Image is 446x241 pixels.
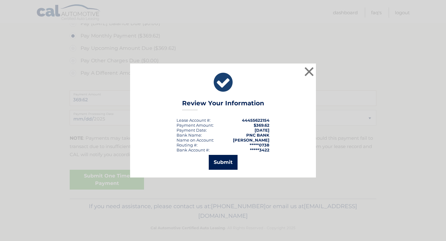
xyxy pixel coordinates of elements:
[177,123,214,128] div: Payment Amount:
[255,128,269,133] span: [DATE]
[254,123,269,128] span: $369.62
[177,128,207,133] div: :
[177,138,214,142] div: Name on Account:
[303,65,315,78] button: ×
[182,99,264,110] h3: Review Your Information
[177,142,198,147] div: Routing #:
[246,133,269,138] strong: PNC BANK
[177,128,206,133] span: Payment Date
[177,133,202,138] div: Bank Name:
[242,118,269,123] strong: 44455622154
[209,155,238,170] button: Submit
[233,138,269,142] strong: [PERSON_NAME]
[177,147,210,152] div: Bank Account #:
[177,118,211,123] div: Lease Account #:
